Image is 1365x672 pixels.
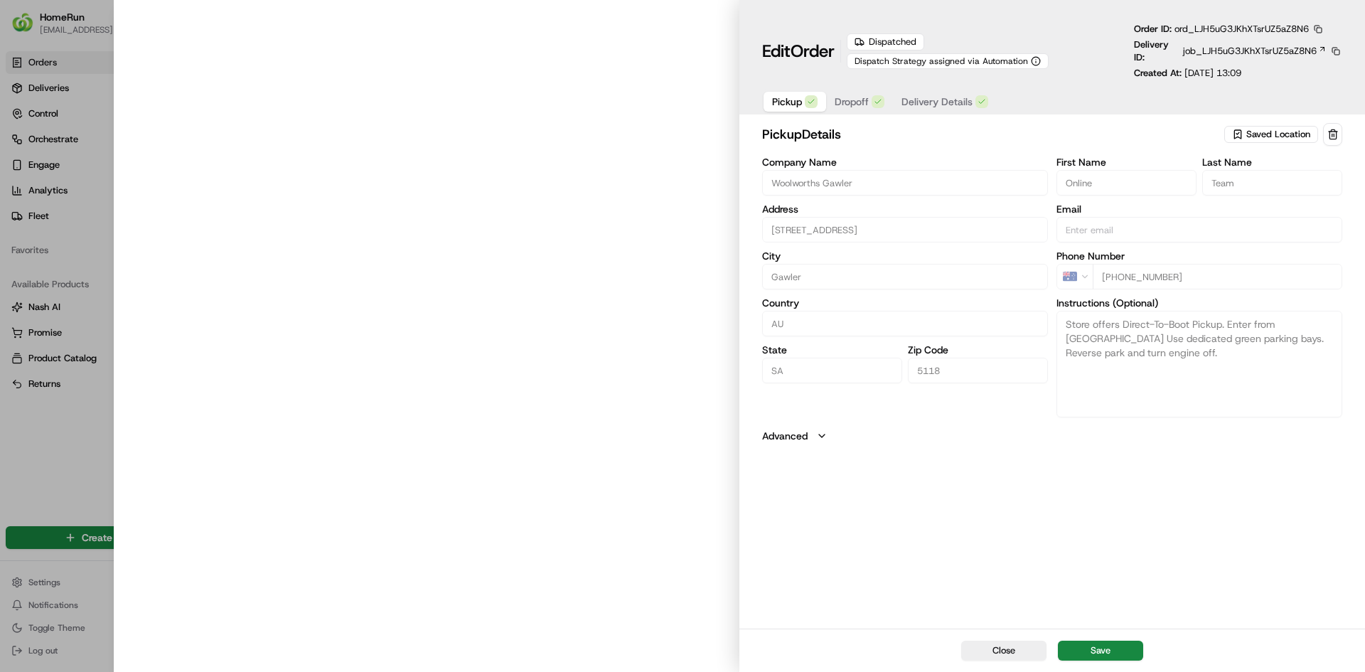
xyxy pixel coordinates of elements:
label: City [762,251,1048,261]
span: Order [791,40,835,63]
input: Enter company name [762,170,1048,196]
input: Enter country [762,311,1048,336]
span: Delivery Details [901,95,973,109]
h2: pickup Details [762,124,1221,144]
span: Dropoff [835,95,869,109]
label: First Name [1056,157,1197,167]
label: Email [1056,204,1342,214]
label: Address [762,204,1048,214]
a: job_LJH5uG3JKhXTsrUZ5aZ8N6 [1183,45,1327,58]
button: Save [1058,641,1143,661]
label: Instructions (Optional) [1056,298,1342,308]
label: Last Name [1202,157,1342,167]
p: Order ID: [1134,23,1309,36]
button: Close [961,641,1046,661]
label: Zip Code [908,345,1048,355]
label: Advanced [762,429,808,443]
label: Phone Number [1056,251,1342,261]
button: Dispatch Strategy assigned via Automation [847,53,1049,69]
label: Company Name [762,157,1048,167]
input: Enter city [762,264,1048,289]
span: job_LJH5uG3JKhXTsrUZ5aZ8N6 [1183,45,1317,58]
input: Enter last name [1202,170,1342,196]
input: Enter state [762,358,902,383]
input: Enter phone number [1093,264,1342,289]
input: Enter zip code [908,358,1048,383]
input: Enter first name [1056,170,1197,196]
label: State [762,345,902,355]
input: Enter email [1056,217,1342,242]
p: Created At: [1134,67,1241,80]
label: Country [762,298,1048,308]
span: [DATE] 13:09 [1184,67,1241,79]
span: Pickup [772,95,802,109]
input: 2 Commercial Lane, Gawler, SA 5118, AU [762,217,1048,242]
button: Advanced [762,429,1342,443]
span: Dispatch Strategy assigned via Automation [855,55,1028,67]
span: ord_LJH5uG3JKhXTsrUZ5aZ8N6 [1174,23,1309,35]
button: Saved Location [1224,124,1320,144]
textarea: Store offers Direct-To-Boot Pickup. Enter from [GEOGRAPHIC_DATA] Use dedicated green parking bays... [1056,311,1342,417]
span: Saved Location [1246,128,1310,141]
div: Dispatched [847,33,924,50]
div: Delivery ID: [1134,38,1342,64]
h1: Edit [762,40,835,63]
